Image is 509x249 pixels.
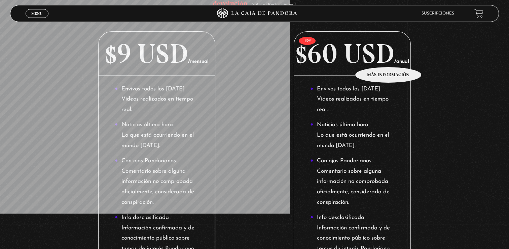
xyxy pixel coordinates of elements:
[422,11,454,16] a: Suscripciones
[310,120,394,151] li: Noticias última hora Lo que está ocurriendo en el mundo [DATE].
[29,17,45,22] span: Cerrar
[294,32,411,76] p: $60 USD
[115,156,199,207] li: Con ojos Pandorianos Comentario sobre alguna información no comprobada oficialmente, considerada ...
[310,84,394,115] li: Envivos todos los [DATE] Videos realizados en tiempo real.
[188,59,209,64] span: /mensual
[394,59,409,64] span: /anual
[31,11,42,16] span: Menu
[115,120,199,151] li: Noticias última hora Lo que está ocurriendo en el mundo [DATE].
[115,84,199,115] li: Envivos todos los [DATE] Videos realizados en tiempo real.
[310,156,394,207] li: Con ojos Pandorianos Comentario sobre alguna información no comprobada oficialmente, considerada ...
[474,9,483,18] a: View your shopping cart
[99,32,215,76] p: $9 USD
